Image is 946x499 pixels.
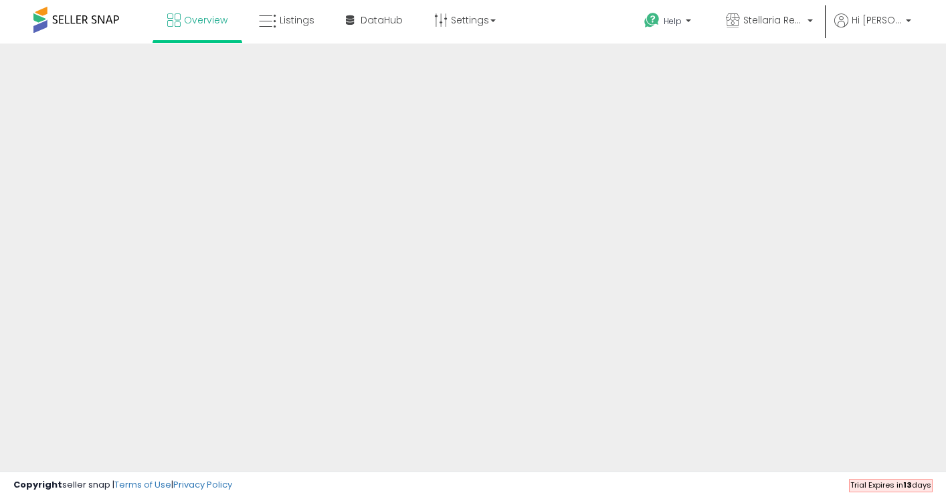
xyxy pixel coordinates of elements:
a: Terms of Use [114,478,171,491]
a: Hi [PERSON_NAME] [834,13,911,44]
span: Stellaria Retail [743,13,803,27]
span: Overview [184,13,227,27]
div: seller snap | | [13,479,232,492]
span: Help [664,15,682,27]
i: Get Help [644,12,660,29]
span: DataHub [361,13,403,27]
span: Trial Expires in days [850,480,931,490]
a: Privacy Policy [173,478,232,491]
span: Hi [PERSON_NAME] [852,13,902,27]
span: Listings [280,13,314,27]
strong: Copyright [13,478,62,491]
b: 13 [903,480,912,490]
a: Help [634,2,704,44]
